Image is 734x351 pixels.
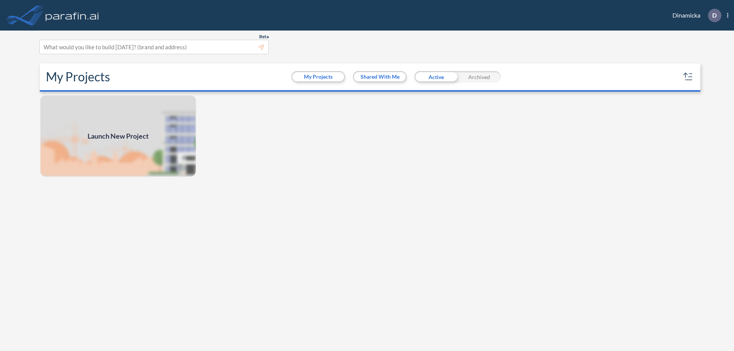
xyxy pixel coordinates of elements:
[354,72,406,81] button: Shared With Me
[44,8,101,23] img: logo
[88,131,149,141] span: Launch New Project
[46,70,110,84] h2: My Projects
[458,71,501,82] div: Archived
[414,71,458,82] div: Active
[712,12,717,19] p: D
[292,72,344,81] button: My Projects
[40,95,196,177] img: add
[682,71,694,83] button: sort
[259,34,269,40] span: Beta
[40,95,196,177] a: Launch New Project
[661,9,728,22] div: Dinamicka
